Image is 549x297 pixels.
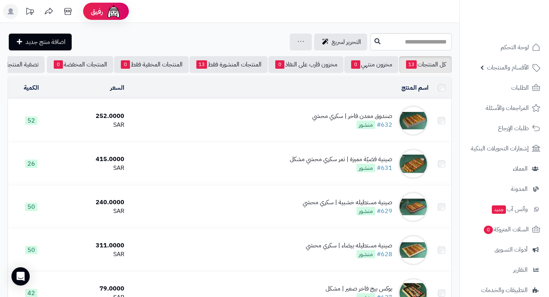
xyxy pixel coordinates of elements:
[344,56,398,73] a: مخزون منتهي0
[306,241,392,250] div: صينية مستطيله بيضاء | سكري محشي
[2,60,39,69] span: تصفية المنتجات
[471,143,529,154] span: إشعارات التحويلات البنكية
[275,60,284,69] span: 0
[494,244,528,255] span: أدوات التسويق
[58,250,124,259] div: SAR
[11,267,30,286] div: Open Intercom Messenger
[464,180,544,198] a: المدونة
[399,56,452,73] a: كل المنتجات13
[491,204,528,215] span: وآتس آب
[58,164,124,173] div: SAR
[398,235,429,265] img: صينية مستطيله بيضاء | سكري محشي
[356,164,375,172] span: منشور
[26,37,66,47] span: اضافة منتج جديد
[483,224,529,235] span: السلات المتروكة
[481,285,528,295] span: التطبيقات والخدمات
[464,119,544,137] a: طلبات الإرجاع
[58,241,124,250] div: 311.0000
[58,155,124,164] div: 415.0000
[356,250,375,258] span: منشور
[58,198,124,207] div: 240.0000
[377,120,392,129] a: #632
[58,112,124,121] div: 252.0000
[377,163,392,173] a: #631
[406,60,417,69] span: 13
[326,284,392,293] div: بوكس بيج فاخر صغير | مشكل
[110,83,124,92] a: السعر
[25,116,37,125] span: 52
[398,105,429,136] img: صندوق معدن فاخر | سكري محشي
[398,148,429,179] img: صينية فضيّة مميزة | تمر سكري محشي مشكل
[58,207,124,216] div: SAR
[513,163,528,174] span: العملاء
[9,34,72,50] a: اضافة منتج جديد
[464,200,544,218] a: وآتس آبجديد
[114,56,189,73] a: المنتجات المخفية فقط0
[268,56,344,73] a: مخزون قارب على النفاذ0
[377,207,392,216] a: #629
[492,205,506,214] span: جديد
[189,56,268,73] a: المنتجات المنشورة فقط13
[497,19,542,36] img: logo-2.png
[356,121,375,129] span: منشور
[487,62,529,73] span: الأقسام والمنتجات
[486,103,529,113] span: المراجعات والأسئلة
[106,4,121,19] img: ai-face.png
[303,198,392,207] div: صينية مستطيله خشبية | سكري محشي
[91,7,103,16] span: رفيق
[464,160,544,178] a: العملاء
[351,60,360,69] span: 0
[498,123,529,134] span: طلبات الإرجاع
[290,155,392,164] div: صينية فضيّة مميزة | تمر سكري محشي مشكل
[58,121,124,129] div: SAR
[484,226,493,234] span: 0
[25,160,37,168] span: 26
[511,82,529,93] span: الطلبات
[464,139,544,158] a: إشعارات التحويلات البنكية
[464,79,544,97] a: الطلبات
[501,42,529,53] span: لوحة التحكم
[54,60,63,69] span: 0
[25,203,37,211] span: 50
[121,60,130,69] span: 0
[401,83,429,92] a: اسم المنتج
[356,207,375,215] span: منشور
[24,83,39,92] a: الكمية
[398,192,429,222] img: صينية مستطيله خشبية | سكري محشي
[25,246,37,254] span: 50
[332,37,361,47] span: التحرير لسريع
[513,265,528,275] span: التقارير
[47,56,113,73] a: المنتجات المخفضة0
[511,184,528,194] span: المدونة
[20,4,39,21] a: تحديثات المنصة
[196,60,207,69] span: 13
[464,261,544,279] a: التقارير
[377,250,392,259] a: #628
[464,38,544,56] a: لوحة التحكم
[464,241,544,259] a: أدوات التسويق
[464,99,544,117] a: المراجعات والأسئلة
[58,284,124,293] div: 79.0000
[312,112,392,121] div: صندوق معدن فاخر | سكري محشي
[314,34,367,50] a: التحرير لسريع
[464,220,544,239] a: السلات المتروكة0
